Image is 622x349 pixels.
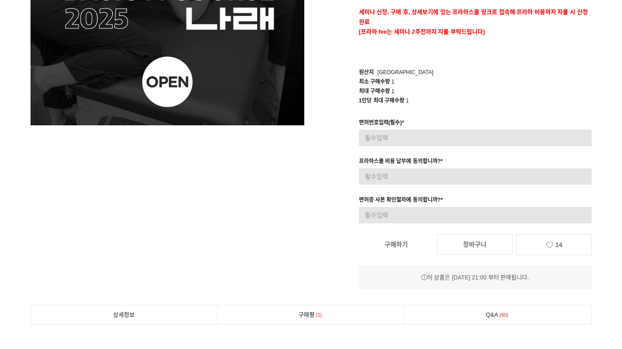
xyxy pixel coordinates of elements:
[359,69,374,75] span: 원산지
[359,157,443,168] div: 프라하스쿨 비용 납부에 동의합니까?
[359,118,404,130] div: 면허번호입력(필수)
[391,79,394,85] span: 1
[377,69,434,75] span: [GEOGRAPHIC_DATA]
[359,130,592,146] input: 필수입력
[359,168,592,185] input: 필수입력
[359,234,434,254] a: 구매하기
[218,305,404,324] a: 구매평1
[359,79,390,85] span: 최소 구매수량
[359,9,588,25] strong: 세미나 신청, 구매 후, 상세보기에 있는 프라하스쿨 링크로 접속해 프라하 비용까지 지불 시 신청완료
[404,305,591,324] a: Q&A60
[359,273,592,283] div: 이 상품은 [DATE] 21:00 부터 판매됩니다.
[437,234,512,255] a: 장바구니
[359,97,404,104] span: 1인당 최대 구매수량
[31,305,217,324] a: 상세정보
[359,88,390,94] span: 최대 구매수량
[359,28,485,35] span: [프라하 fee는 세미나 2주전까지 지불 부탁드립니다]
[516,234,591,255] a: 14
[315,310,324,320] span: 1
[556,241,563,248] span: 14
[406,97,409,104] span: 1
[498,310,510,320] span: 60
[359,195,443,207] div: 면허증 사본 확인절차에 동의합니까?
[391,88,394,94] span: 1
[359,207,592,223] input: 필수입력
